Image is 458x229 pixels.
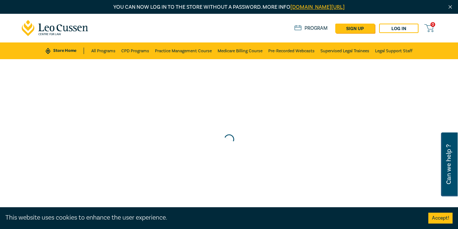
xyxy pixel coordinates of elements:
a: Practice Management Course [155,42,212,59]
a: Program [294,25,328,32]
a: Store Home [46,48,84,54]
a: sign up [335,24,375,33]
a: [DOMAIN_NAME][URL] [290,4,345,11]
a: Medicare Billing Course [218,42,262,59]
a: CPD Programs [121,42,149,59]
img: Close [447,4,453,10]
span: Can we help ? [445,137,452,192]
a: Pre-Recorded Webcasts [268,42,315,59]
div: This website uses cookies to enhance the user experience. [5,213,417,222]
a: Log in [379,24,419,33]
a: Supervised Legal Trainees [320,42,369,59]
span: 0 [430,22,435,27]
p: You can now log in to the store without a password. More info [22,3,437,11]
a: Legal Support Staff [375,42,412,59]
button: Accept cookies [428,213,453,224]
a: All Programs [91,42,115,59]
